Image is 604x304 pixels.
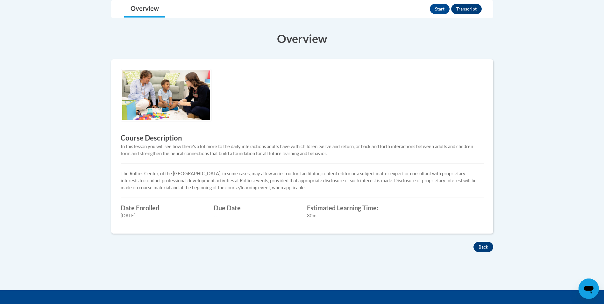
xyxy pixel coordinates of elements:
button: Transcript [451,4,482,14]
label: Estimated Learning Time: [307,204,391,211]
label: Due Date [214,204,297,211]
div: 30m [307,212,391,219]
div: -- [214,212,297,219]
a: Overview [124,1,165,18]
img: Course logo image [121,69,211,121]
h3: Overview [111,31,493,47]
h3: Course Description [121,133,484,143]
div: In this lesson you will see how there's a lot more to the daily interactions adults have with chi... [121,143,484,157]
button: Back [473,242,493,252]
label: Date Enrolled [121,204,204,211]
button: Start [430,4,450,14]
div: [DATE] [121,212,204,219]
iframe: Button to launch messaging window [579,279,599,299]
p: The Rollins Center, of the [GEOGRAPHIC_DATA], in some cases, may allow an instructor, facilitator... [121,170,484,191]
